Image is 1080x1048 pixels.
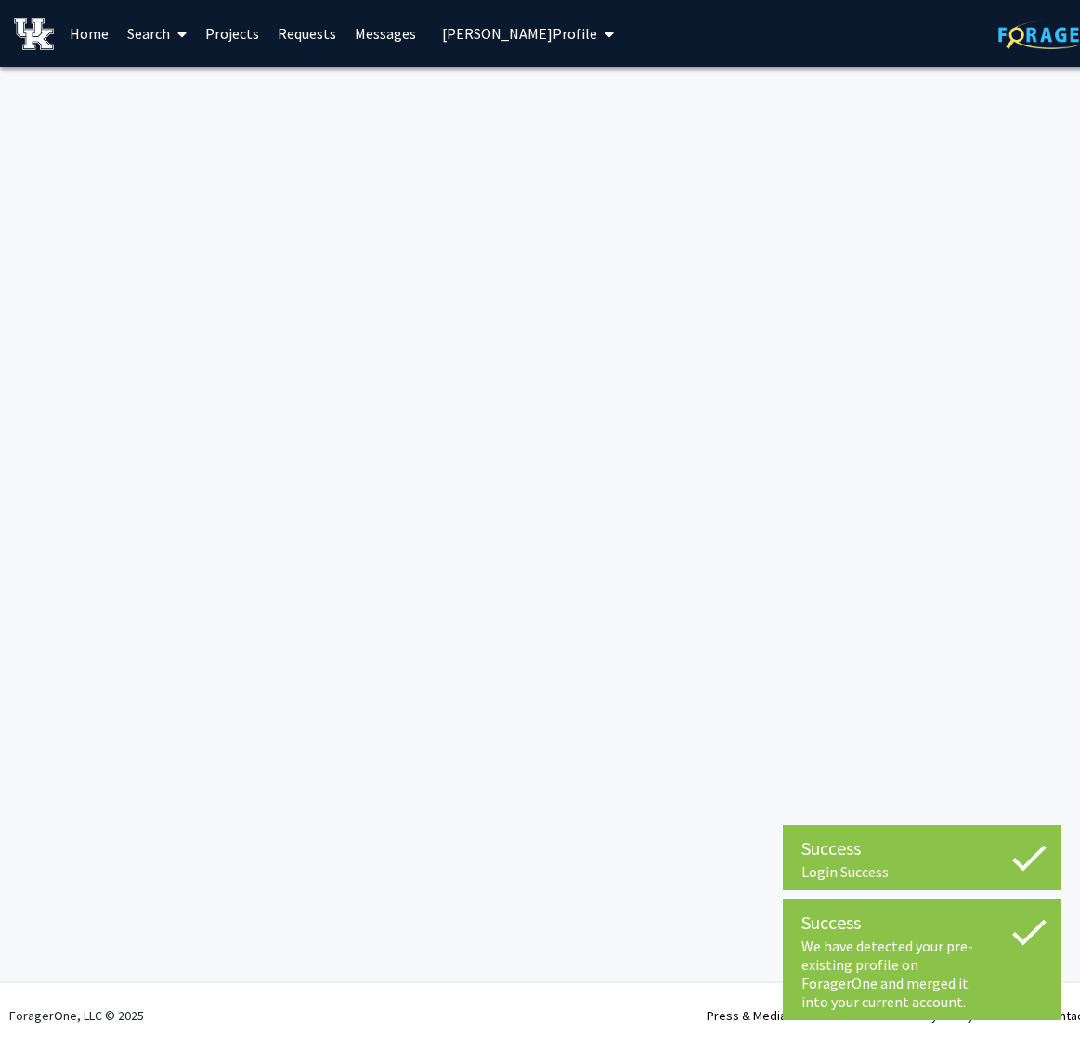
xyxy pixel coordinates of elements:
a: Home [60,1,118,66]
a: Projects [196,1,268,66]
a: Messages [345,1,425,66]
span: [PERSON_NAME] Profile [442,24,597,43]
a: Search [118,1,196,66]
a: Press & Media [707,1007,787,1024]
div: Success [801,835,1043,862]
div: We have detected your pre-existing profile on ForagerOne and merged it into your current account. [801,937,1043,1011]
div: ForagerOne, LLC © 2025 [9,983,144,1048]
img: University of Kentucky Logo [14,18,54,50]
div: Login Success [801,862,1043,881]
div: Success [801,909,1043,937]
a: Requests [268,1,345,66]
